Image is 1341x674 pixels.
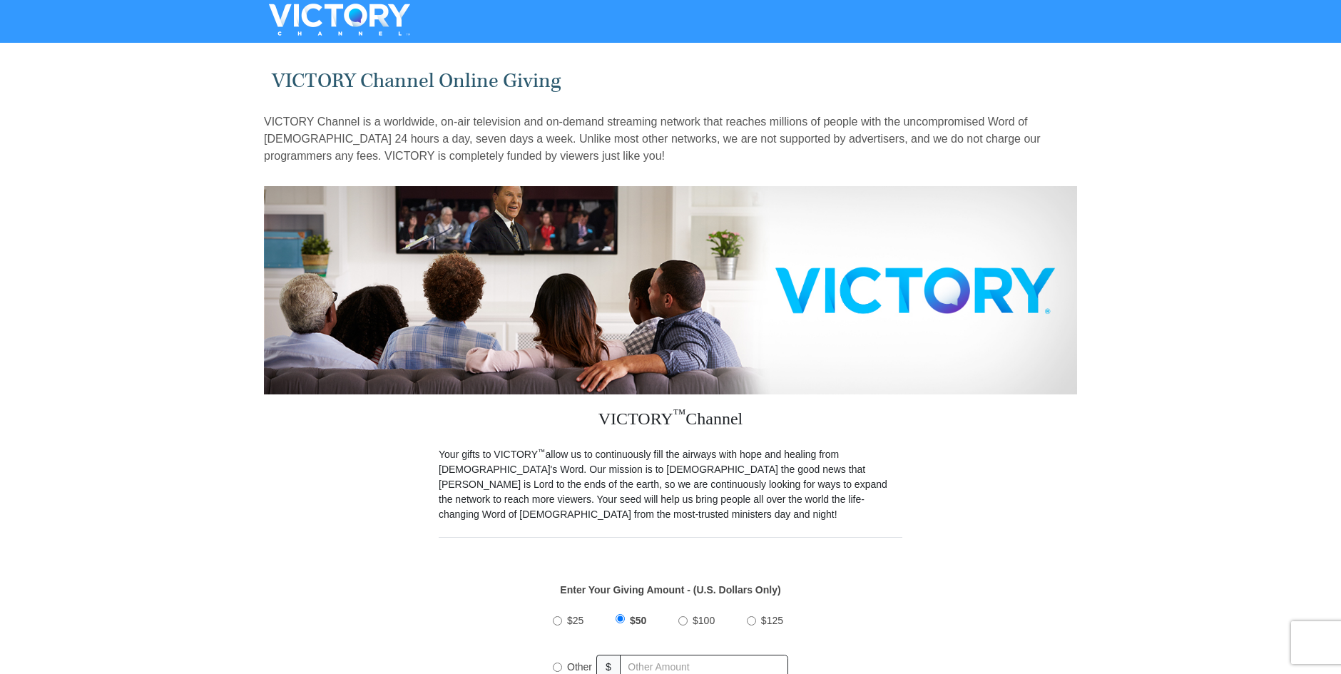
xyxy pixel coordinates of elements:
[630,615,646,626] span: $50
[264,113,1077,165] p: VICTORY Channel is a worldwide, on-air television and on-demand streaming network that reaches mi...
[538,447,546,456] sup: ™
[567,615,583,626] span: $25
[693,615,715,626] span: $100
[673,407,686,421] sup: ™
[272,69,1070,93] h1: VICTORY Channel Online Giving
[560,584,780,596] strong: Enter Your Giving Amount - (U.S. Dollars Only)
[567,661,592,673] span: Other
[250,4,429,36] img: VICTORYTHON - VICTORY Channel
[761,615,783,626] span: $125
[439,447,902,522] p: Your gifts to VICTORY allow us to continuously fill the airways with hope and healing from [DEMOG...
[439,394,902,447] h3: VICTORY Channel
